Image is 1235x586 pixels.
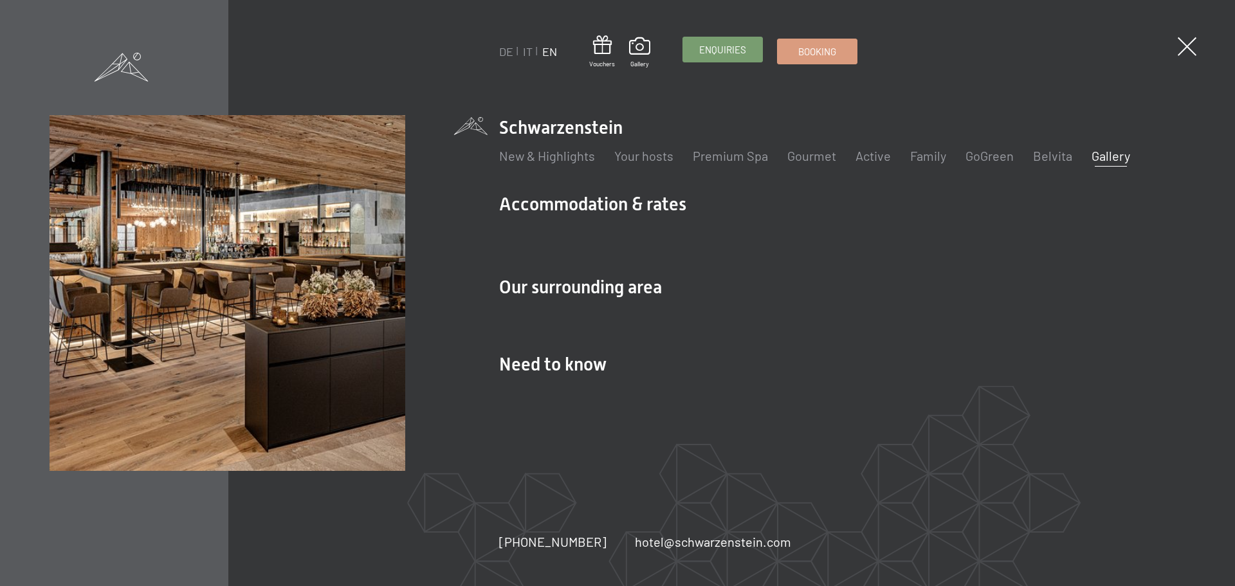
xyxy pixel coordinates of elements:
[589,35,615,68] a: Vouchers
[1033,148,1072,163] a: Belvita
[693,148,768,163] a: Premium Spa
[683,37,762,62] a: Enquiries
[635,533,791,551] a: hotel@schwarzenstein.com
[798,45,836,59] span: Booking
[499,534,607,549] span: [PHONE_NUMBER]
[499,148,595,163] a: New & Highlights
[1092,148,1130,163] a: Gallery
[699,43,746,57] span: Enquiries
[910,148,946,163] a: Family
[629,59,650,68] span: Gallery
[855,148,891,163] a: Active
[523,44,533,59] a: IT
[787,148,836,163] a: Gourmet
[499,533,607,551] a: [PHONE_NUMBER]
[629,37,650,68] a: Gallery
[542,44,557,59] a: EN
[965,148,1014,163] a: GoGreen
[614,148,673,163] a: Your hosts
[589,59,615,68] span: Vouchers
[778,39,857,64] a: Booking
[499,44,513,59] a: DE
